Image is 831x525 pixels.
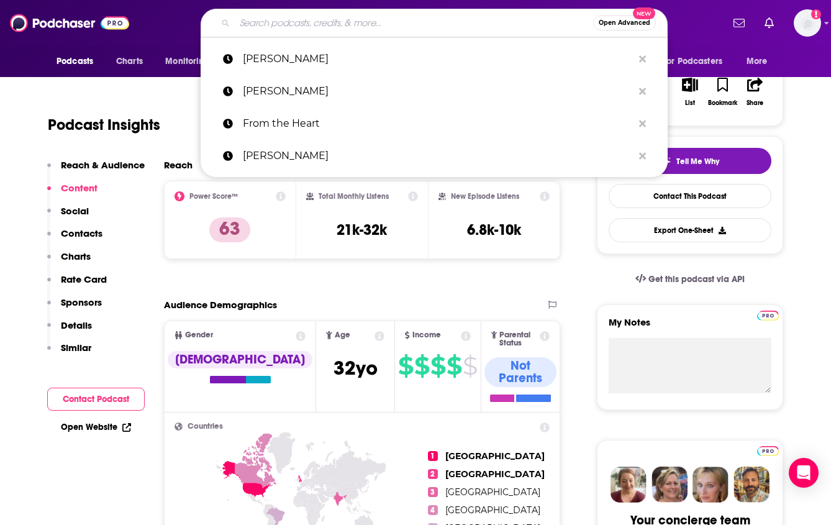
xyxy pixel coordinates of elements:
button: open menu [157,50,225,73]
div: Share [747,99,763,107]
button: open menu [738,50,783,73]
span: $ [430,356,445,376]
a: Show notifications dropdown [729,12,750,34]
a: Contact This Podcast [609,184,771,208]
div: [DEMOGRAPHIC_DATA] [168,351,312,368]
span: [GEOGRAPHIC_DATA] [445,486,540,498]
span: Charts [116,53,143,70]
button: Export One-Sheet [609,218,771,242]
p: From the Heart [243,107,633,140]
p: Details [61,319,92,331]
span: Gender [185,331,213,339]
div: Open Intercom Messenger [789,458,819,488]
img: Barbara Profile [652,467,688,503]
p: 63 [209,217,250,242]
label: My Notes [609,316,771,338]
span: Podcasts [57,53,93,70]
img: Jules Profile [692,467,729,503]
button: Open AdvancedNew [593,16,656,30]
span: Countries [188,422,223,431]
input: Search podcasts, credits, & more... [235,13,593,33]
span: 32 yo [334,356,378,380]
img: Sydney Profile [611,467,647,503]
a: Show notifications dropdown [760,12,779,34]
button: Charts [47,250,91,273]
span: 2 [428,469,438,479]
span: 1 [428,451,438,461]
span: Get this podcast via API [648,274,745,285]
span: More [747,53,768,70]
button: List [674,70,706,114]
div: List [685,99,695,107]
button: Sponsors [47,296,102,319]
p: Contacts [61,227,102,239]
span: Monitoring [165,53,209,70]
h3: 6.8k-10k [467,221,521,239]
a: Charts [108,50,150,73]
p: Reach & Audience [61,159,145,171]
span: Age [335,331,350,339]
p: Charts [61,250,91,262]
button: Contact Podcast [47,388,145,411]
h2: New Episode Listens [451,192,519,201]
button: Similar [47,342,91,365]
a: Get this podcast via API [625,264,755,294]
p: Sponsors [61,296,102,308]
button: Content [47,182,98,205]
p: Mark Grooves [243,75,633,107]
h2: Reach [164,159,193,171]
a: [PERSON_NAME] [201,43,668,75]
img: User Profile [794,9,821,37]
button: open menu [655,50,740,73]
p: Christina Farr [243,140,633,172]
span: For Podcasters [663,53,722,70]
button: Contacts [47,227,102,250]
span: Parental Status [499,331,537,347]
span: 3 [428,487,438,497]
a: Pro website [757,309,779,321]
div: Bookmark [708,99,737,107]
span: [GEOGRAPHIC_DATA] [445,468,545,480]
span: Logged in as megcassidy [794,9,821,37]
span: [GEOGRAPHIC_DATA] [445,450,545,462]
a: [PERSON_NAME] [201,75,668,107]
button: Details [47,319,92,342]
span: Open Advanced [599,20,650,26]
a: From the Heart [201,107,668,140]
span: $ [398,356,413,376]
svg: Add a profile image [811,9,821,19]
button: Bookmark [706,70,738,114]
button: tell me why sparkleTell Me Why [609,148,771,174]
div: Not Parents [484,357,556,387]
p: Mark Groves [243,43,633,75]
img: Podchaser Pro [757,446,779,456]
button: Social [47,205,89,228]
h2: Total Monthly Listens [319,192,389,201]
h2: Audience Demographics [164,299,277,311]
h1: Podcast Insights [48,116,160,134]
p: Similar [61,342,91,354]
span: New [633,7,655,19]
span: 4 [428,505,438,515]
div: Search podcasts, credits, & more... [201,9,668,37]
a: Pro website [757,444,779,456]
span: $ [463,356,477,376]
button: Share [739,70,771,114]
img: Podchaser Pro [757,311,779,321]
span: Income [412,331,441,339]
button: Show profile menu [794,9,821,37]
span: $ [414,356,429,376]
h2: Power Score™ [189,192,238,201]
span: $ [447,356,461,376]
a: Open Website [61,422,131,432]
button: Reach & Audience [47,159,145,182]
p: Rate Card [61,273,107,285]
button: open menu [48,50,109,73]
button: Rate Card [47,273,107,296]
p: Content [61,182,98,194]
span: Tell Me Why [676,157,719,167]
h3: 21k-32k [337,221,387,239]
img: Podchaser - Follow, Share and Rate Podcasts [10,11,129,35]
span: [GEOGRAPHIC_DATA] [445,504,540,516]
